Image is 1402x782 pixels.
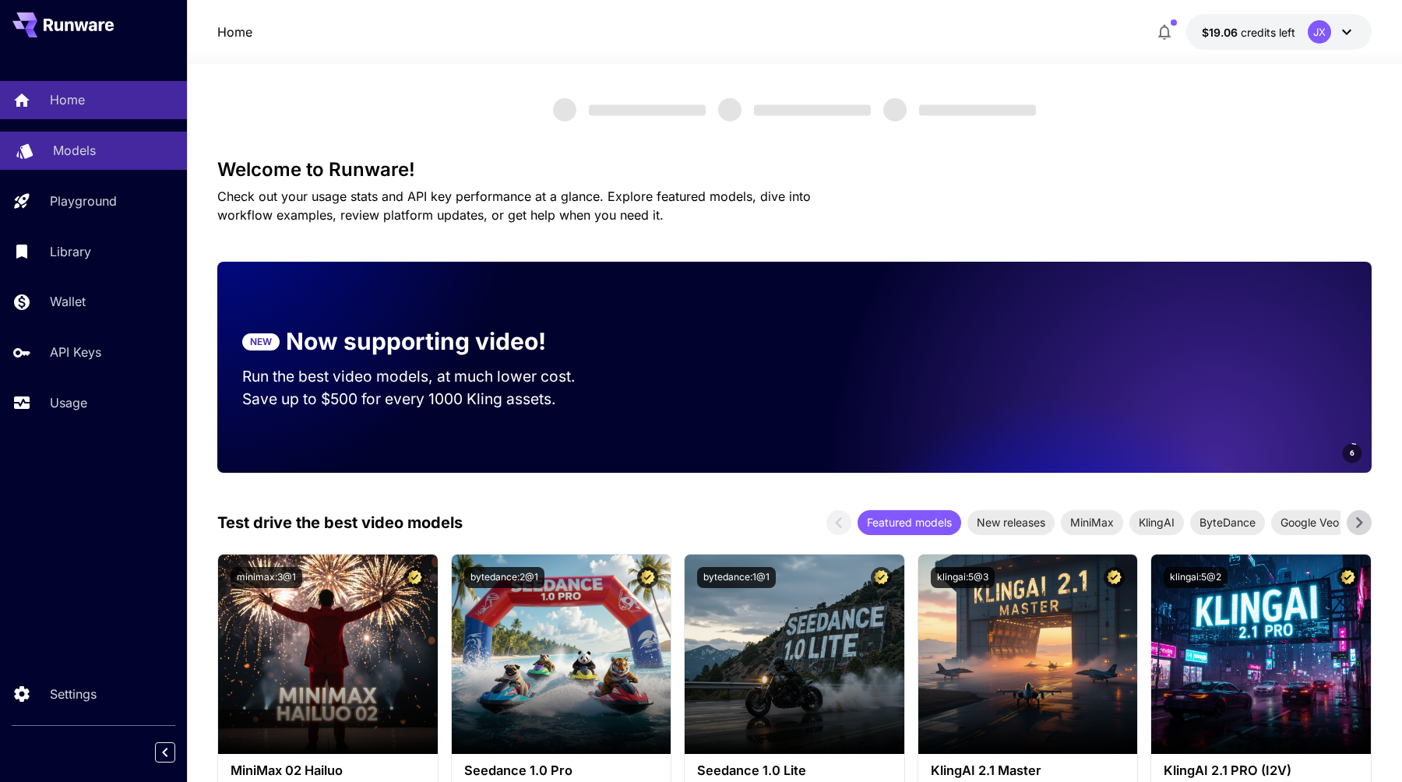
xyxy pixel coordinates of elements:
h3: Seedance 1.0 Lite [697,763,892,778]
img: alt [218,555,438,754]
p: NEW [250,335,272,349]
a: Home [217,23,252,41]
h3: KlingAI 2.1 Master [931,763,1125,778]
p: Wallet [50,292,86,311]
span: Featured models [858,514,961,530]
button: Certified Model – Vetted for best performance and includes a commercial license. [871,567,892,588]
p: Library [50,242,91,261]
h3: Welcome to Runware! [217,159,1372,181]
button: Certified Model – Vetted for best performance and includes a commercial license. [637,567,658,588]
nav: breadcrumb [217,23,252,41]
button: bytedance:1@1 [697,567,776,588]
span: 6 [1350,447,1354,459]
p: Models [53,141,96,160]
button: minimax:3@1 [231,567,302,588]
span: KlingAI [1129,514,1184,530]
p: Save up to $500 for every 1000 Kling assets. [242,388,605,410]
span: Google Veo [1271,514,1348,530]
p: Test drive the best video models [217,511,463,534]
div: KlingAI [1129,510,1184,535]
p: Run the best video models, at much lower cost. [242,365,605,388]
h3: Seedance 1.0 Pro [464,763,659,778]
span: MiniMax [1061,514,1123,530]
div: MiniMax [1061,510,1123,535]
img: alt [1151,555,1371,754]
div: Featured models [858,510,961,535]
span: credits left [1241,26,1295,39]
p: Now supporting video! [286,324,546,359]
div: New releases [967,510,1055,535]
button: klingai:5@3 [931,567,995,588]
button: bytedance:2@1 [464,567,544,588]
img: alt [452,555,671,754]
div: ByteDance [1190,510,1265,535]
button: klingai:5@2 [1164,567,1228,588]
p: Home [50,90,85,109]
button: Certified Model – Vetted for best performance and includes a commercial license. [1104,567,1125,588]
h3: KlingAI 2.1 PRO (I2V) [1164,763,1358,778]
span: ByteDance [1190,514,1265,530]
img: alt [685,555,904,754]
h3: MiniMax 02 Hailuo [231,763,425,778]
span: New releases [967,514,1055,530]
img: alt [918,555,1138,754]
button: $19.0649JX [1186,14,1372,50]
div: Google Veo [1271,510,1348,535]
p: Settings [50,685,97,703]
span: Check out your usage stats and API key performance at a glance. Explore featured models, dive int... [217,188,811,223]
button: Certified Model – Vetted for best performance and includes a commercial license. [1337,567,1358,588]
div: JX [1308,20,1331,44]
button: Certified Model – Vetted for best performance and includes a commercial license. [404,567,425,588]
p: API Keys [50,343,101,361]
span: $19.06 [1202,26,1241,39]
button: Collapse sidebar [155,742,175,763]
div: Collapse sidebar [167,738,187,766]
p: Playground [50,192,117,210]
div: $19.0649 [1202,24,1295,41]
p: Usage [50,393,87,412]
